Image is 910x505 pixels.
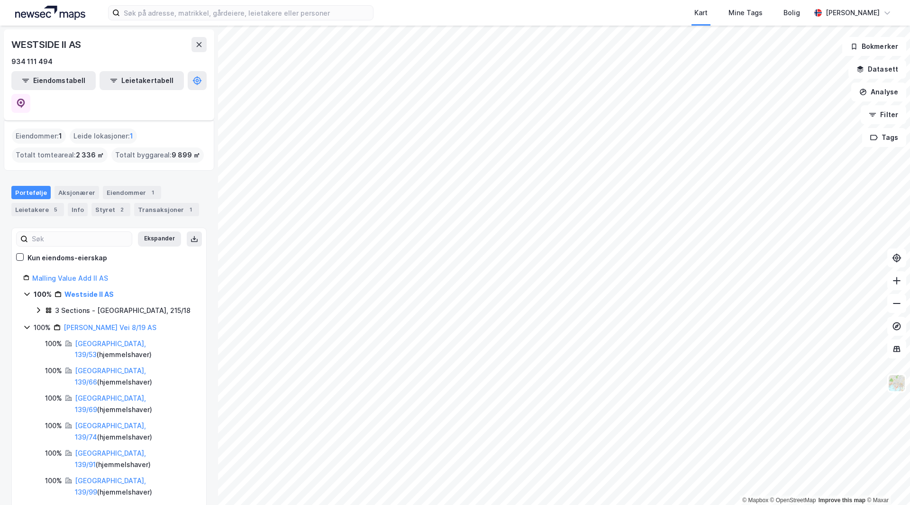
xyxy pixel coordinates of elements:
div: Eiendommer [103,186,161,199]
iframe: Chat Widget [863,459,910,505]
div: Eiendommer : [12,129,66,144]
div: ( hjemmelshaver ) [75,338,195,361]
a: [GEOGRAPHIC_DATA], 139/99 [75,477,146,496]
a: [PERSON_NAME] Vei 8/19 AS [64,323,156,331]
div: 100% [45,338,62,349]
div: ( hjemmelshaver ) [75,365,195,388]
div: Mine Tags [728,7,763,18]
span: 2 336 ㎡ [76,149,104,161]
span: 9 899 ㎡ [172,149,200,161]
button: Tags [862,128,906,147]
button: Leietakertabell [100,71,184,90]
div: Aksjonærer [55,186,99,199]
div: ( hjemmelshaver ) [75,393,195,415]
a: Mapbox [742,497,768,504]
div: Kart [694,7,708,18]
div: Leietakere [11,203,64,216]
a: Westside II AS [64,290,114,298]
div: Transaksjoner [134,203,199,216]
button: Datasett [848,60,906,79]
input: Søk [28,232,132,246]
div: 100% [34,322,51,333]
a: [GEOGRAPHIC_DATA], 139/69 [75,394,146,413]
a: OpenStreetMap [770,497,816,504]
input: Søk på adresse, matrikkel, gårdeiere, leietakere eller personer [120,6,373,20]
a: Improve this map [819,497,865,504]
div: ( hjemmelshaver ) [75,475,195,498]
button: Filter [861,105,906,124]
div: 100% [45,475,62,487]
div: Kun eiendoms-eierskap [27,252,107,264]
div: Leide lokasjoner : [70,129,137,144]
div: 1 [186,205,195,214]
a: Malling Value Add II AS [32,274,108,282]
div: Kontrollprogram for chat [863,459,910,505]
div: 2 [117,205,127,214]
a: [GEOGRAPHIC_DATA], 139/91 [75,449,146,468]
button: Bokmerker [842,37,906,56]
div: Portefølje [11,186,51,199]
div: 100% [45,393,62,404]
div: 100% [34,289,52,300]
div: ( hjemmelshaver ) [75,448,195,470]
a: [GEOGRAPHIC_DATA], 139/66 [75,367,146,386]
span: 1 [130,130,133,142]
button: Analyse [851,83,906,101]
a: [GEOGRAPHIC_DATA], 139/74 [75,422,146,441]
div: 934 111 494 [11,56,53,67]
img: Z [888,374,906,392]
div: 100% [45,365,62,376]
button: Ekspander [138,231,181,247]
div: 1 [148,188,157,197]
img: logo.a4113a55bc3d86da70a041830d287a7e.svg [15,6,85,20]
div: 5 [51,205,60,214]
a: [GEOGRAPHIC_DATA], 139/53 [75,340,146,359]
div: Styret [91,203,130,216]
div: 100% [45,448,62,459]
div: 3 Sections - [GEOGRAPHIC_DATA], 215/18 [55,305,191,316]
div: Totalt byggareal : [111,147,204,163]
div: [PERSON_NAME] [826,7,880,18]
div: WESTSIDE II AS [11,37,83,52]
button: Eiendomstabell [11,71,96,90]
div: Totalt tomteareal : [12,147,108,163]
div: Bolig [783,7,800,18]
div: ( hjemmelshaver ) [75,420,195,443]
div: 100% [45,420,62,432]
div: Info [68,203,88,216]
span: 1 [59,130,62,142]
